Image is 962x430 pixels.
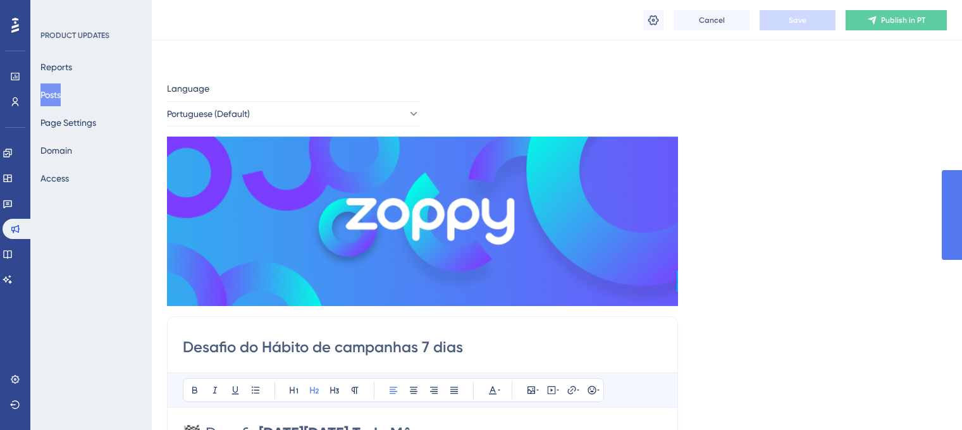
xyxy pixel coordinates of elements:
[40,56,72,78] button: Reports
[167,81,209,96] span: Language
[674,10,749,30] button: Cancel
[167,137,678,306] img: file-1757687812276.png
[183,337,662,357] input: Post Title
[40,30,109,40] div: PRODUCT UPDATES
[881,15,925,25] span: Publish in PT
[909,380,947,418] iframe: UserGuiding AI Assistant Launcher
[699,15,725,25] span: Cancel
[40,139,72,162] button: Domain
[167,106,250,121] span: Portuguese (Default)
[40,83,61,106] button: Posts
[40,111,96,134] button: Page Settings
[789,15,806,25] span: Save
[167,101,420,126] button: Portuguese (Default)
[40,167,69,190] button: Access
[760,10,836,30] button: Save
[846,10,947,30] button: Publish in PT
